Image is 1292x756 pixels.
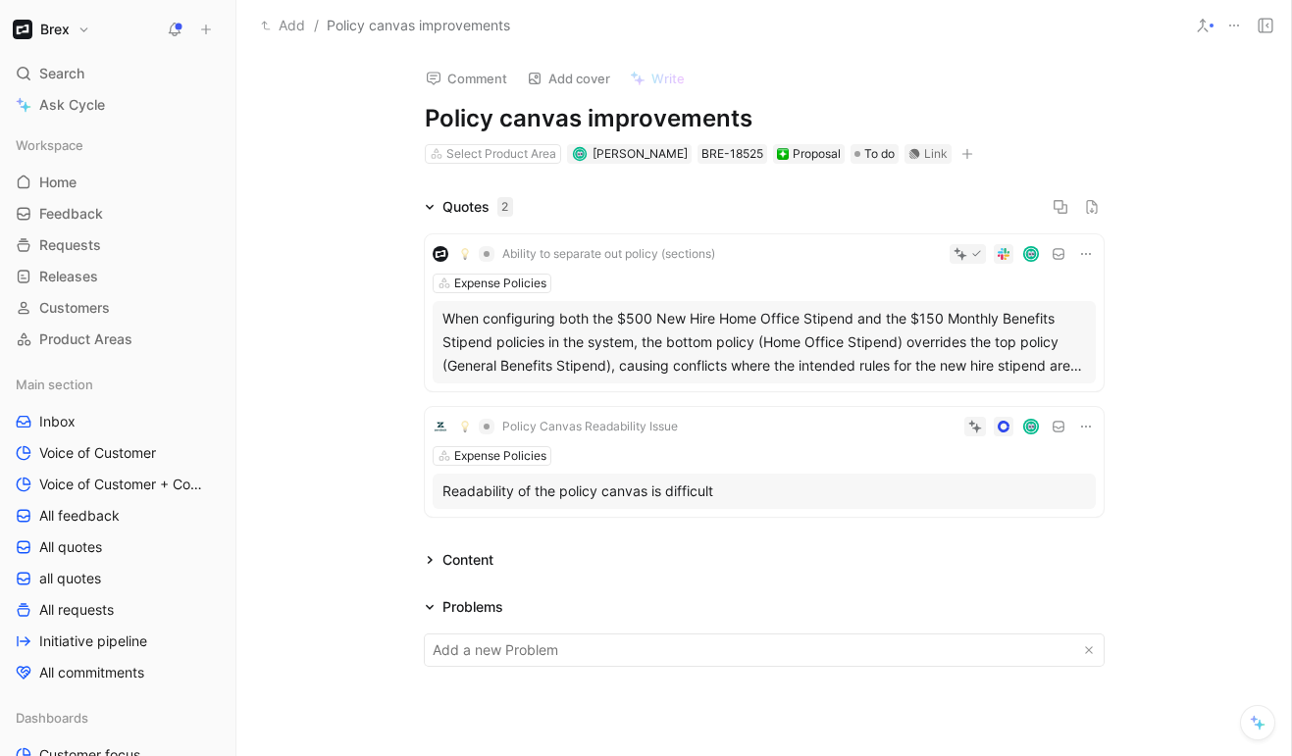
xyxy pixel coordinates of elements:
a: Initiative pipeline [8,627,228,656]
span: Workspace [16,135,83,155]
a: All feedback [8,501,228,530]
span: Dashboards [16,708,88,728]
span: To do [864,144,895,164]
div: ❇️Proposal [773,144,845,164]
div: Expense Policies [454,274,546,293]
img: logo [433,246,448,262]
span: All commitments [39,663,144,682]
div: Quotes [442,195,513,219]
div: Link [924,144,948,164]
div: Readability of the policy canvas is difficult [442,479,1086,503]
a: Requests [8,230,228,260]
div: Main sectionInboxVoice of CustomerVoice of Customer + Commercial NRR FeedbackAll feedbackAll quot... [8,370,228,687]
a: Product Areas [8,325,228,354]
img: 💡 [459,248,471,260]
span: Ability to separate out policy (sections) [502,246,715,262]
span: Requests [39,235,101,255]
div: When configuring both the $500 New Hire Home Office Stipend and the $150 Monthly Benefits Stipend... [442,307,1086,378]
h1: Policy canvas improvements [425,103,1104,134]
div: Main section [8,370,228,399]
span: All requests [39,600,114,620]
button: Add [256,14,310,37]
img: avatar [1024,421,1037,433]
div: Quotes2 [417,195,521,219]
span: Write [651,70,685,87]
span: Customers [39,298,110,318]
div: 2 [497,197,513,217]
span: all quotes [39,569,101,588]
div: Select Product Area [446,144,556,164]
img: avatar [1024,248,1037,261]
a: All requests [8,595,228,625]
input: Add a new Problem [425,634,1104,666]
h1: Brex [40,21,70,38]
span: Ask Cycle [39,93,105,117]
img: ❇️ [777,148,789,160]
div: Content [417,548,501,572]
a: All commitments [8,658,228,687]
span: Voice of Customer [39,443,156,463]
a: Customers [8,293,228,323]
span: Voice of Customer + Commercial NRR Feedback [39,475,209,494]
img: logo [433,419,448,434]
a: Feedback [8,199,228,228]
a: Voice of Customer [8,438,228,468]
div: BRE-18525 [701,144,763,164]
span: / [314,14,319,37]
a: All quotes [8,532,228,562]
button: 💡Policy Canvas Readability Issue [452,415,685,438]
a: Releases [8,262,228,291]
span: Main section [16,375,93,394]
span: All feedback [39,506,120,526]
a: Home [8,168,228,197]
div: Search [8,59,228,88]
span: Inbox [39,412,76,431]
div: Problems [442,595,503,619]
button: 💡Ability to separate out policy (sections) [452,242,722,266]
span: Home [39,173,77,192]
button: Comment [417,65,516,92]
div: Content [442,548,493,572]
span: [PERSON_NAME] [593,146,688,161]
a: all quotes [8,564,228,593]
div: Proposal [777,144,841,164]
span: Feedback [39,204,103,224]
button: Write [621,65,694,92]
button: Add cover [518,65,619,92]
div: To do [851,144,899,164]
div: Problems [417,595,511,619]
a: Ask Cycle [8,90,228,120]
img: 💡 [459,421,471,432]
span: Product Areas [39,329,132,349]
img: avatar [575,148,586,159]
a: Inbox [8,407,228,436]
span: Policy canvas improvements [327,14,510,37]
span: Initiative pipeline [39,631,147,651]
div: Workspace [8,130,228,160]
span: Search [39,62,84,85]
div: Dashboards [8,703,228,732]
span: All quotes [39,537,102,557]
span: Releases [39,267,98,286]
img: Brex [13,20,32,39]
span: Policy Canvas Readability Issue [502,419,678,434]
button: BrexBrex [8,16,95,43]
a: Voice of Customer + Commercial NRR Feedback [8,470,228,499]
div: Expense Policies [454,446,546,466]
